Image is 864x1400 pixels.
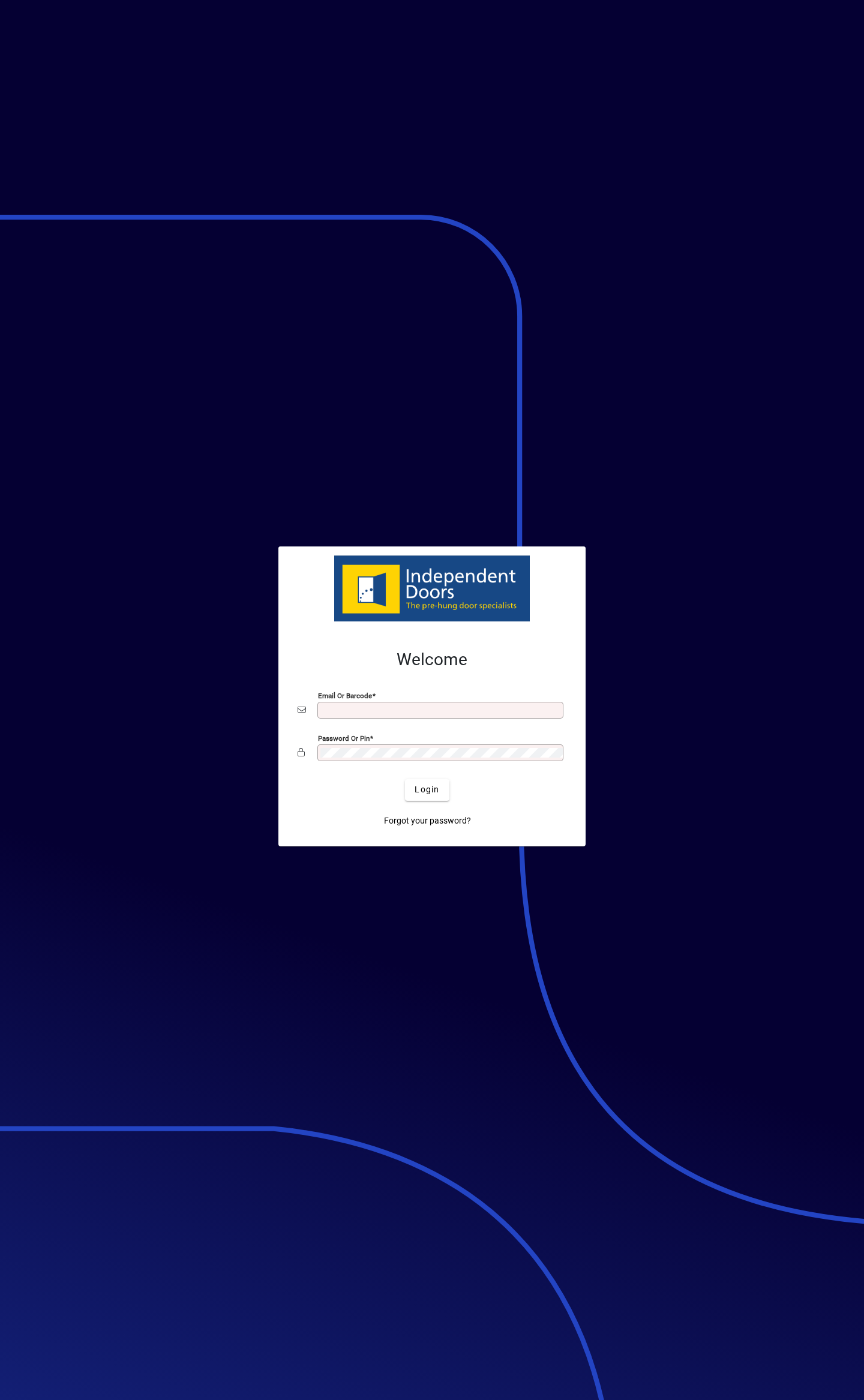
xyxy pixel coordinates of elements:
[405,779,449,801] button: Login
[384,815,471,827] span: Forgot your password?
[379,810,476,832] a: Forgot your password?
[415,783,439,796] span: Login
[318,691,372,699] mat-label: Email or Barcode
[298,650,566,670] h2: Welcome
[318,734,370,742] mat-label: Password or Pin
